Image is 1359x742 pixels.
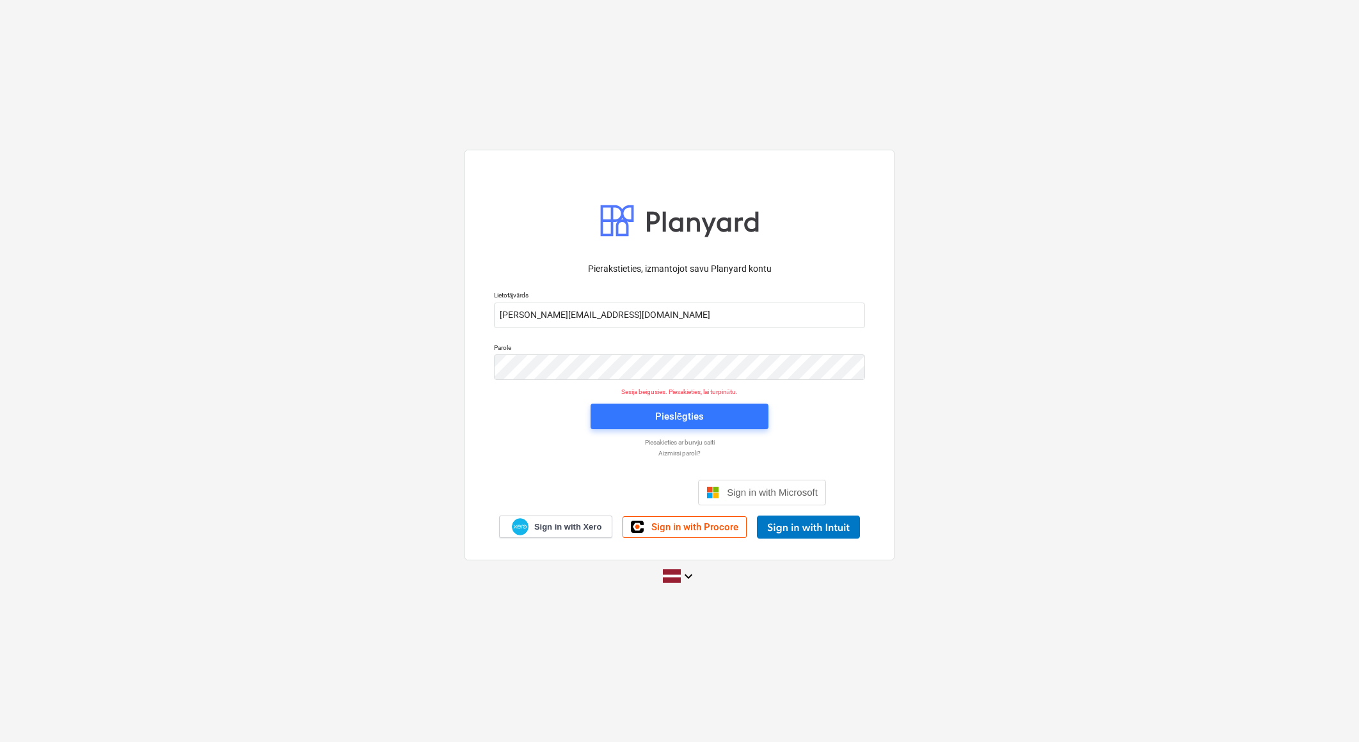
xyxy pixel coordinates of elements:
[681,569,696,584] i: keyboard_arrow_down
[512,518,528,535] img: Xero logo
[623,516,747,538] a: Sign in with Procore
[488,449,871,457] a: Aizmirsi paroli?
[534,521,601,533] span: Sign in with Xero
[651,521,738,533] span: Sign in with Procore
[488,438,871,446] a: Piesakieties ar burvju saiti
[499,516,613,538] a: Sign in with Xero
[706,486,719,499] img: Microsoft logo
[494,291,865,302] p: Lietotājvārds
[494,343,865,354] p: Parole
[527,478,694,507] iframe: Кнопка "Войти с аккаунтом Google"
[486,388,873,396] p: Sesija beigusies. Piesakieties, lai turpinātu.
[655,408,704,425] div: Pieslēgties
[494,303,865,328] input: Lietotājvārds
[1295,681,1359,742] iframe: Chat Widget
[727,487,818,498] span: Sign in with Microsoft
[494,262,865,276] p: Pierakstieties, izmantojot savu Planyard kontu
[591,404,768,429] button: Pieslēgties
